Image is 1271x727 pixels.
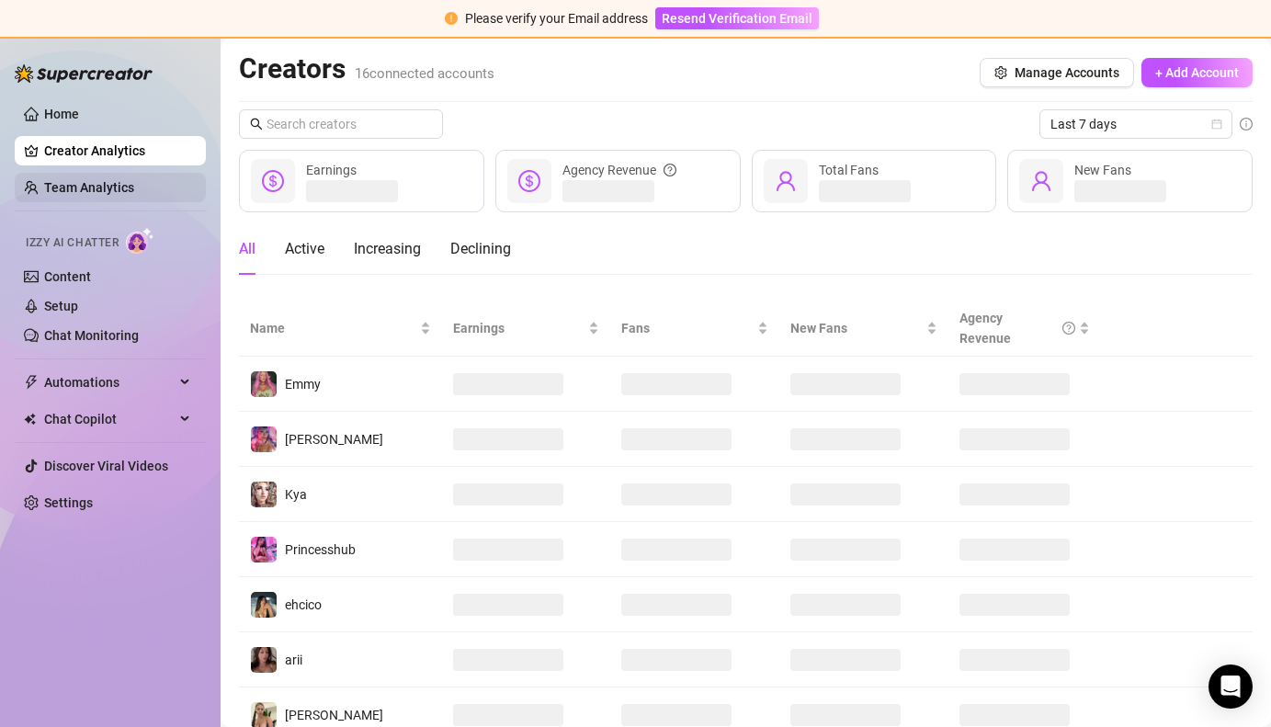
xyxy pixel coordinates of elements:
span: ehcico [285,597,322,612]
h2: Creators [239,51,494,86]
span: New Fans [1074,163,1131,177]
span: setting [994,66,1007,79]
span: question-circle [664,160,676,180]
span: Earnings [306,163,357,177]
a: Creator Analytics [44,136,191,165]
a: Home [44,107,79,121]
th: Fans [610,301,779,357]
span: arii [285,653,302,667]
div: Declining [450,238,511,260]
span: Earnings [453,318,585,338]
div: Active [285,238,324,260]
img: Emmy [251,371,277,397]
a: Team Analytics [44,180,134,195]
span: [PERSON_NAME] [285,708,383,722]
span: Manage Accounts [1015,65,1119,80]
span: Fans [621,318,754,338]
img: Princesshub [251,537,277,562]
span: Chat Copilot [44,404,175,434]
img: arii [251,647,277,673]
span: Last 7 days [1050,110,1221,138]
span: question-circle [1062,308,1075,348]
span: dollar-circle [262,170,284,192]
span: thunderbolt [24,375,39,390]
span: exclamation-circle [445,12,458,25]
img: logo-BBDzfeDw.svg [15,64,153,83]
span: search [250,118,263,131]
th: Earnings [442,301,611,357]
span: calendar [1211,119,1222,130]
span: Izzy AI Chatter [26,234,119,252]
img: AI Chatter [126,227,154,254]
span: Automations [44,368,175,397]
div: Agency Revenue [959,308,1074,348]
span: + Add Account [1155,65,1239,80]
input: Search creators [267,114,417,134]
span: Name [250,318,416,338]
span: dollar-circle [518,170,540,192]
span: Resend Verification Email [662,11,812,26]
div: Increasing [354,238,421,260]
span: New Fans [790,318,923,338]
img: Chat Copilot [24,413,36,426]
span: Kya [285,487,307,502]
span: user [1030,170,1052,192]
div: Open Intercom Messenger [1209,665,1253,709]
div: Please verify your Email address [465,8,648,28]
button: Resend Verification Email [655,7,819,29]
button: Manage Accounts [980,58,1134,87]
img: Nikki [251,426,277,452]
span: 16 connected accounts [355,65,494,82]
span: [PERSON_NAME] [285,432,383,447]
img: ehcico [251,592,277,618]
th: Name [239,301,442,357]
a: Discover Viral Videos [44,459,168,473]
a: Settings [44,495,93,510]
div: Agency Revenue [562,160,676,180]
th: New Fans [779,301,948,357]
span: user [775,170,797,192]
a: Chat Monitoring [44,328,139,343]
a: Content [44,269,91,284]
span: info-circle [1240,118,1253,131]
button: + Add Account [1141,58,1253,87]
span: Emmy [285,377,321,392]
a: Setup [44,299,78,313]
span: Princesshub [285,542,356,557]
div: All [239,238,255,260]
span: Total Fans [819,163,879,177]
img: Kya [251,482,277,507]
